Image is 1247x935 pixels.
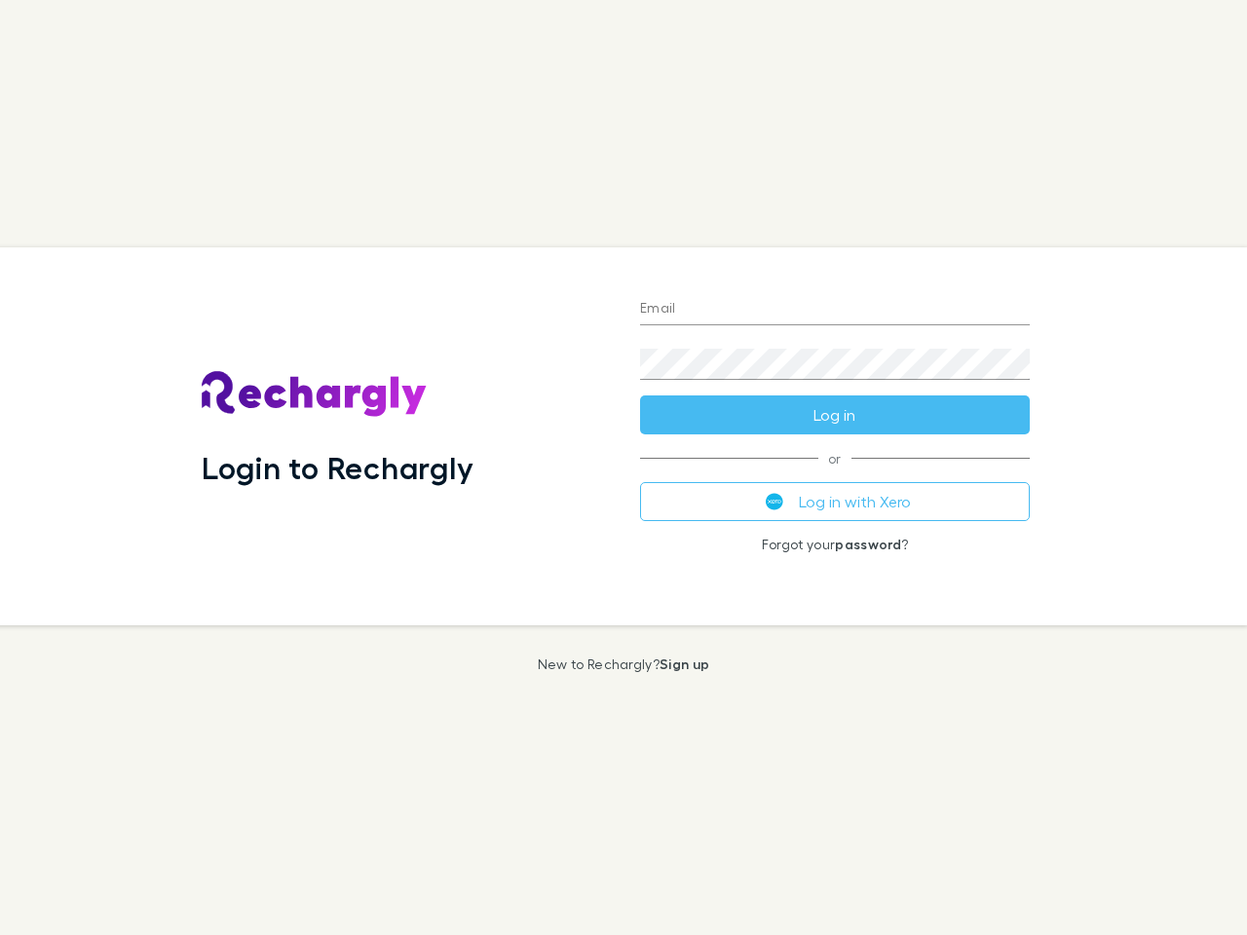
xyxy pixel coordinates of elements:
p: Forgot your ? [640,537,1030,552]
a: password [835,536,901,552]
img: Rechargly's Logo [202,371,428,418]
span: or [640,458,1030,459]
a: Sign up [660,655,709,672]
button: Log in with Xero [640,482,1030,521]
p: New to Rechargly? [538,656,710,672]
button: Log in [640,395,1030,434]
h1: Login to Rechargly [202,449,473,486]
img: Xero's logo [766,493,783,510]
